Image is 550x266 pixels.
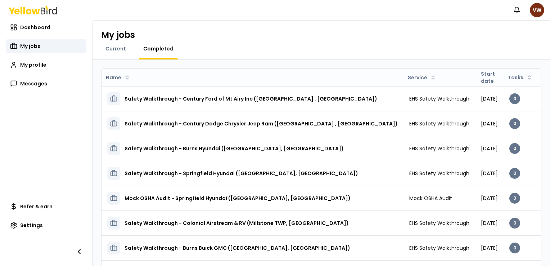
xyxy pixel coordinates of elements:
div: 0 [509,118,520,129]
h3: Safety Walkthrough - Century Dodge Chrysler Jeep Ram ([GEOGRAPHIC_DATA] , [GEOGRAPHIC_DATA]) [125,117,398,130]
span: Settings [20,222,43,229]
a: My profile [6,58,86,72]
div: 0 [509,168,520,179]
span: [DATE] [481,120,498,127]
div: 0 [509,143,520,154]
div: 0 [509,243,520,253]
span: EHS Safety Walkthrough [409,95,469,102]
span: My jobs [20,43,40,50]
a: Messages [6,76,86,91]
span: Tasks [508,74,523,81]
div: 0 [509,193,520,204]
span: VW [530,3,544,17]
span: Refer & earn [20,203,53,210]
a: Completed [139,45,178,52]
a: Dashboard [6,20,86,35]
button: Name [103,72,133,83]
span: Messages [20,80,47,87]
a: Current [101,45,130,52]
span: EHS Safety Walkthrough [409,244,469,252]
span: Dashboard [20,24,50,31]
span: EHS Safety Walkthrough [409,220,469,227]
span: Completed [143,45,173,52]
h3: Safety Walkthrough - Springfield Hyundai ([GEOGRAPHIC_DATA], [GEOGRAPHIC_DATA]) [125,167,358,180]
span: EHS Safety Walkthrough [409,170,469,177]
h1: My jobs [101,29,135,41]
button: Service [405,72,439,83]
span: Mock OSHA Audit [409,195,452,202]
h3: Mock OSHA Audit - Springfield Hyundai ([GEOGRAPHIC_DATA], [GEOGRAPHIC_DATA]) [125,192,351,205]
h3: Safety Walkthrough - Burns Buick GMC ([GEOGRAPHIC_DATA], [GEOGRAPHIC_DATA]) [125,241,350,254]
span: Current [105,45,126,52]
span: EHS Safety Walkthrough [409,145,469,152]
span: Name [106,74,121,81]
a: My jobs [6,39,86,53]
button: Tasks [505,72,535,83]
div: 0 [509,218,520,229]
h3: Safety Walkthrough - Burns Hyundai ([GEOGRAPHIC_DATA], [GEOGRAPHIC_DATA]) [125,142,344,155]
th: Start date [475,69,504,86]
div: 0 [509,93,520,104]
span: [DATE] [481,244,498,252]
span: Service [408,74,427,81]
span: [DATE] [481,220,498,227]
span: [DATE] [481,145,498,152]
h3: Safety Walkthrough - Colonial Airstream & RV (Millstone TWP, [GEOGRAPHIC_DATA]) [125,217,349,230]
span: [DATE] [481,170,498,177]
span: [DATE] [481,95,498,102]
span: My profile [20,61,46,68]
a: Settings [6,218,86,232]
h3: Safety Walkthrough - Century Ford of Mt Airy Inc ([GEOGRAPHIC_DATA] , [GEOGRAPHIC_DATA]) [125,92,377,105]
span: [DATE] [481,195,498,202]
a: Refer & earn [6,199,86,214]
span: EHS Safety Walkthrough [409,120,469,127]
